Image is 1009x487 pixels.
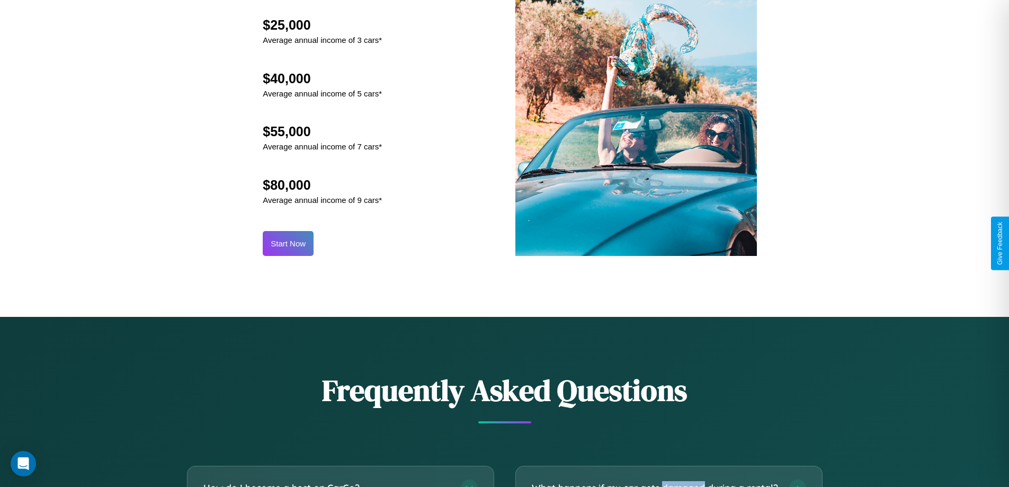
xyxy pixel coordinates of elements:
[263,193,382,207] p: Average annual income of 9 cars*
[263,178,382,193] h2: $80,000
[263,71,382,86] h2: $40,000
[263,124,382,139] h2: $55,000
[263,33,382,47] p: Average annual income of 3 cars*
[263,231,314,256] button: Start Now
[11,451,36,476] div: Open Intercom Messenger
[263,17,382,33] h2: $25,000
[263,86,382,101] p: Average annual income of 5 cars*
[187,370,823,411] h2: Frequently Asked Questions
[263,139,382,154] p: Average annual income of 7 cars*
[996,222,1004,265] div: Give Feedback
